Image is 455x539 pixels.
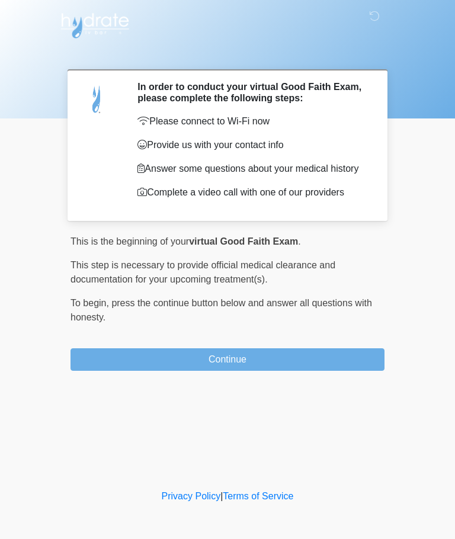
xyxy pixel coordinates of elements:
[71,298,111,308] span: To begin,
[137,162,367,176] p: Answer some questions about your medical history
[223,491,293,501] a: Terms of Service
[79,81,115,117] img: Agent Avatar
[298,236,300,246] span: .
[137,114,367,129] p: Please connect to Wi-Fi now
[71,348,384,371] button: Continue
[189,236,298,246] strong: virtual Good Faith Exam
[62,43,393,65] h1: ‎ ‎ ‎ ‎
[137,138,367,152] p: Provide us with your contact info
[137,81,367,104] h2: In order to conduct your virtual Good Faith Exam, please complete the following steps:
[162,491,221,501] a: Privacy Policy
[220,491,223,501] a: |
[71,236,189,246] span: This is the beginning of your
[137,185,367,200] p: Complete a video call with one of our providers
[59,9,131,39] img: Hydrate IV Bar - Arcadia Logo
[71,260,335,284] span: This step is necessary to provide official medical clearance and documentation for your upcoming ...
[71,298,372,322] span: press the continue button below and answer all questions with honesty.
